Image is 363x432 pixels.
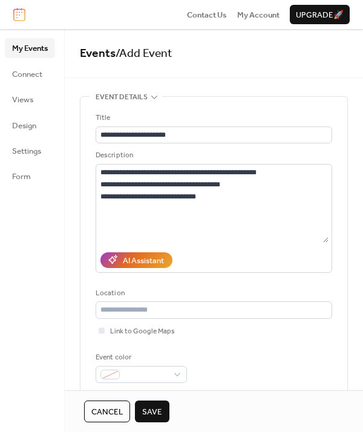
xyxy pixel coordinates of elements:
span: Views [12,94,33,106]
span: Form [12,171,31,183]
a: My Events [5,38,55,57]
span: Design [12,120,36,132]
a: Contact Us [187,8,227,21]
div: Event color [96,352,185,364]
span: Link to Google Maps [110,326,175,338]
a: Form [5,166,55,186]
div: Description [96,149,330,162]
span: My Account [237,9,280,21]
span: Cancel [91,406,123,418]
span: My Events [12,42,48,54]
a: Events [80,42,116,65]
a: Design [5,116,55,135]
img: logo [13,8,25,21]
div: AI Assistant [123,255,164,267]
button: Upgrade🚀 [290,5,350,24]
span: Connect [12,68,42,80]
a: Views [5,90,55,109]
span: Event details [96,91,148,103]
div: Title [96,112,330,124]
div: Location [96,287,330,299]
span: / Add Event [116,42,172,65]
a: My Account [237,8,280,21]
button: AI Assistant [100,252,172,268]
span: Settings [12,145,41,157]
button: Cancel [84,401,130,422]
span: Contact Us [187,9,227,21]
a: Settings [5,141,55,160]
a: Connect [5,64,55,83]
span: Upgrade 🚀 [296,9,344,21]
span: Save [142,406,162,418]
button: Save [135,401,169,422]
